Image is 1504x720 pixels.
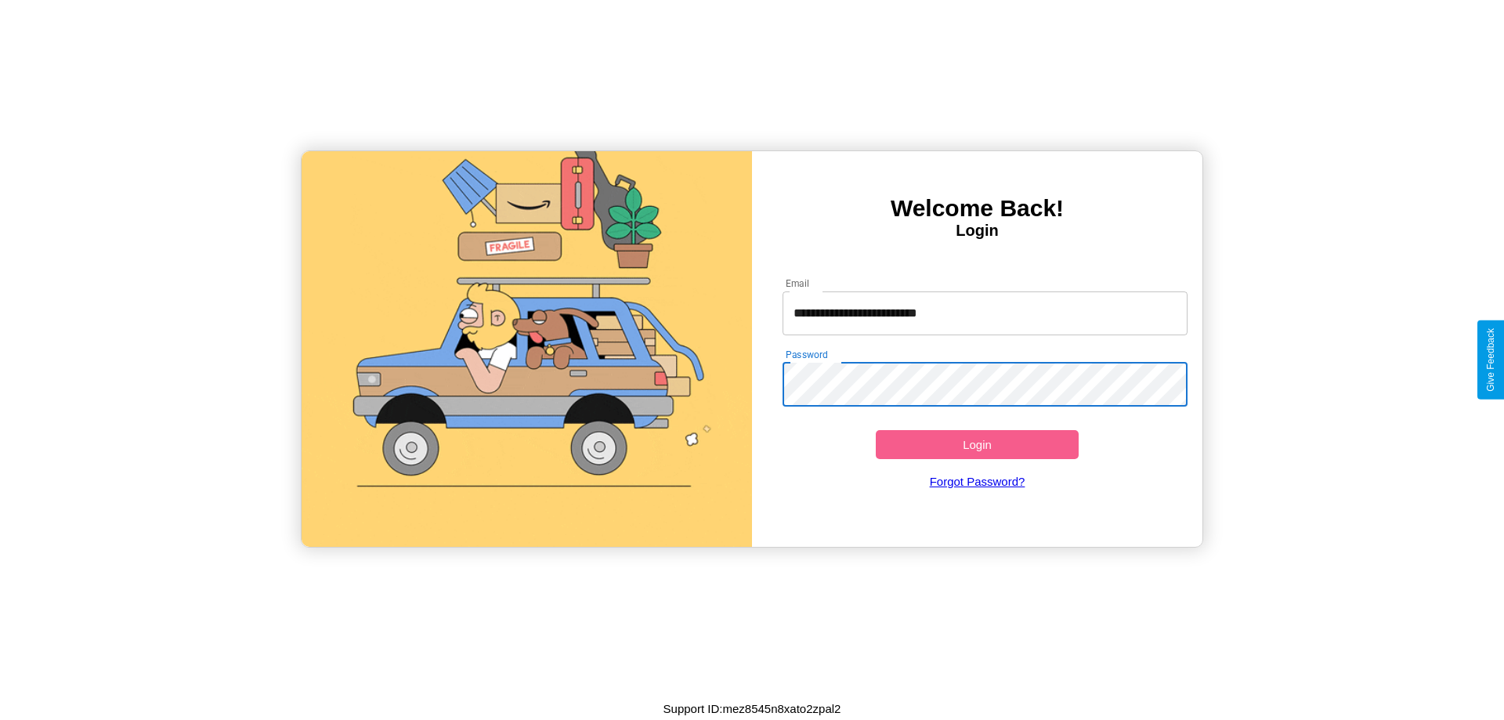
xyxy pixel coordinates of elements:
[752,195,1202,222] h3: Welcome Back!
[786,277,810,290] label: Email
[752,222,1202,240] h4: Login
[1485,328,1496,392] div: Give Feedback
[775,459,1180,504] a: Forgot Password?
[786,348,827,361] label: Password
[876,430,1079,459] button: Login
[663,698,841,719] p: Support ID: mez8545n8xato2zpal2
[302,151,752,547] img: gif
